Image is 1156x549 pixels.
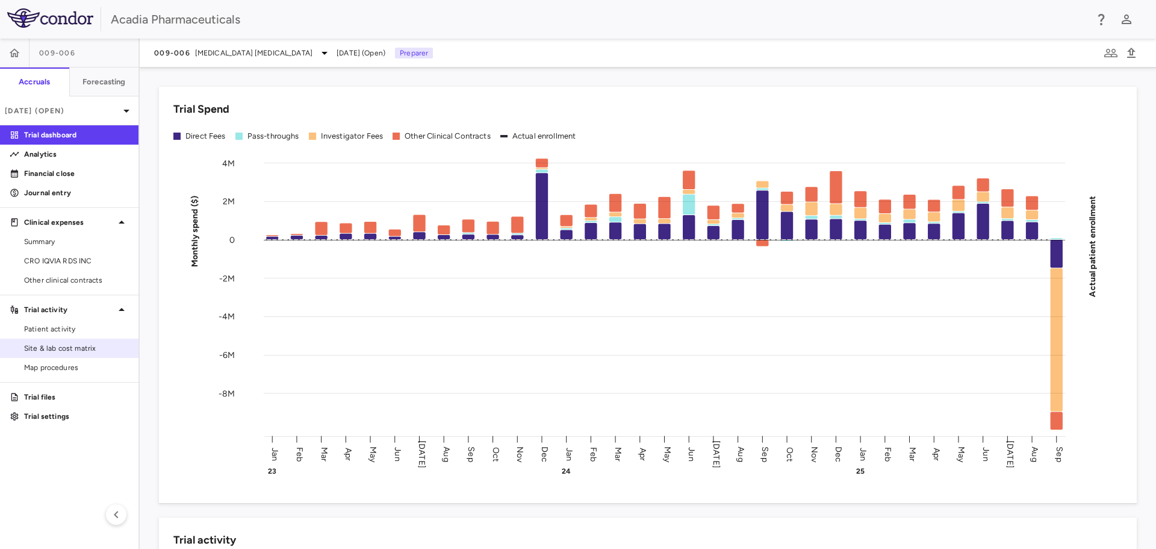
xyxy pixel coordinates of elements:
[613,447,623,461] text: Mar
[195,48,312,58] span: [MEDICAL_DATA] [MEDICAL_DATA]
[24,256,129,266] span: CRO IQVIA RDS INC
[24,187,129,198] p: Journal entry
[1087,195,1098,296] tspan: Actual patient enrollment
[515,446,525,462] text: Nov
[981,447,991,461] text: Jun
[809,446,819,462] text: Nov
[343,447,353,460] text: Apr
[5,105,119,116] p: [DATE] (Open)
[24,392,129,403] p: Trial files
[24,236,129,247] span: Summary
[219,312,235,322] tspan: -4M
[956,446,966,462] text: May
[907,447,918,461] text: Mar
[7,8,93,28] img: logo-full-SnFGN8VE.png
[491,447,501,461] text: Oct
[1030,447,1040,462] text: Aug
[368,446,378,462] text: May
[711,441,721,468] text: [DATE]
[24,362,129,373] span: Map procedures
[588,447,598,461] text: Feb
[24,130,129,140] p: Trial dashboard
[1054,447,1064,462] text: Sep
[270,447,280,460] text: Jan
[833,446,844,462] text: Dec
[294,447,305,461] text: Feb
[736,447,746,462] text: Aug
[562,467,571,475] text: 24
[1005,441,1015,468] text: [DATE]
[24,149,129,160] p: Analytics
[441,447,452,462] text: Aug
[185,131,226,142] div: Direct Fees
[539,446,550,462] text: Dec
[405,131,491,142] div: Other Clinical Contracts
[856,467,865,475] text: 25
[173,532,236,548] h6: Trial activity
[219,273,235,283] tspan: -2M
[24,343,129,354] span: Site & lab cost matrix
[395,48,433,58] p: Preparer
[466,447,476,462] text: Sep
[154,48,190,58] span: 009-006
[321,131,384,142] div: Investigator Fees
[229,235,235,245] tspan: 0
[785,447,795,461] text: Oct
[337,48,385,58] span: [DATE] (Open)
[173,101,229,118] h6: Trial Spend
[24,217,114,228] p: Clinical expenses
[268,467,276,475] text: 23
[24,304,114,315] p: Trial activity
[760,447,770,462] text: Sep
[24,324,129,334] span: Patient activity
[417,441,427,468] text: [DATE]
[219,350,235,360] tspan: -6M
[190,195,200,267] tspan: Monthly spend ($)
[24,411,129,422] p: Trial settings
[223,196,235,207] tspan: 2M
[39,48,75,58] span: 009-006
[219,388,235,398] tspan: -8M
[662,446,673,462] text: May
[19,77,50,87] h6: Accruals
[82,77,126,87] h6: Forecasting
[883,447,893,461] text: Feb
[24,168,129,179] p: Financial close
[638,447,648,460] text: Apr
[111,10,1086,28] div: Acadia Pharmaceuticals
[931,447,942,460] text: Apr
[222,158,235,168] tspan: 4M
[247,131,299,142] div: Pass-throughs
[393,447,403,461] text: Jun
[564,447,574,460] text: Jan
[319,447,329,461] text: Mar
[858,447,868,460] text: Jan
[512,131,576,142] div: Actual enrollment
[24,275,129,286] span: Other clinical contracts
[686,447,697,461] text: Jun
